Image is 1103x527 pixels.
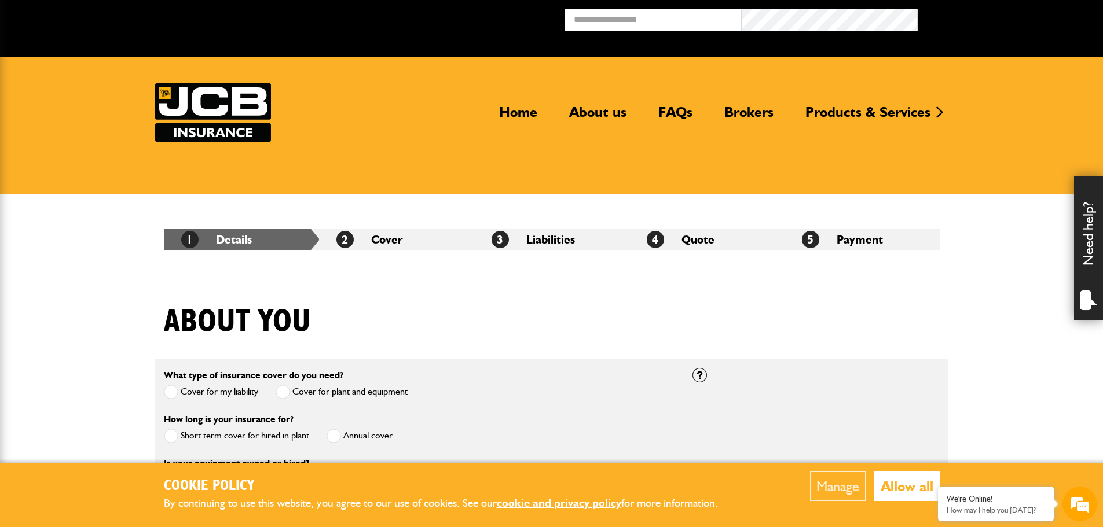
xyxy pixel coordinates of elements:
button: Manage [810,471,866,501]
button: Allow all [874,471,940,501]
h1: About you [164,303,311,341]
label: Annual cover [327,429,393,443]
li: Liabilities [474,229,629,250]
span: 4 [647,231,664,248]
p: By continuing to use this website, you agree to our use of cookies. See our for more information. [164,495,737,513]
label: Short term cover for hired in plant [164,429,309,443]
a: About us [560,104,635,130]
label: What type of insurance cover do you need? [164,371,343,380]
span: 5 [802,231,819,248]
label: Cover for my liability [164,385,258,399]
label: How long is your insurance for? [164,415,294,424]
a: JCB Insurance Services [155,83,271,142]
a: Brokers [716,104,782,130]
div: We're Online! [947,494,1045,504]
a: FAQs [650,104,701,130]
button: Broker Login [918,9,1094,27]
li: Payment [785,229,940,250]
li: Cover [319,229,474,250]
a: Products & Services [797,104,939,130]
label: Cover for plant and equipment [276,385,408,399]
div: Need help? [1074,176,1103,320]
label: Is your equipment owned or hired? [164,459,309,468]
span: 3 [492,231,509,248]
li: Quote [629,229,785,250]
p: How may I help you today? [947,506,1045,514]
a: Home [490,104,546,130]
h2: Cookie Policy [164,477,737,495]
img: JCB Insurance Services logo [155,83,271,142]
a: cookie and privacy policy [497,496,621,510]
span: 2 [336,231,354,248]
span: 1 [181,231,199,248]
li: Details [164,229,319,250]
